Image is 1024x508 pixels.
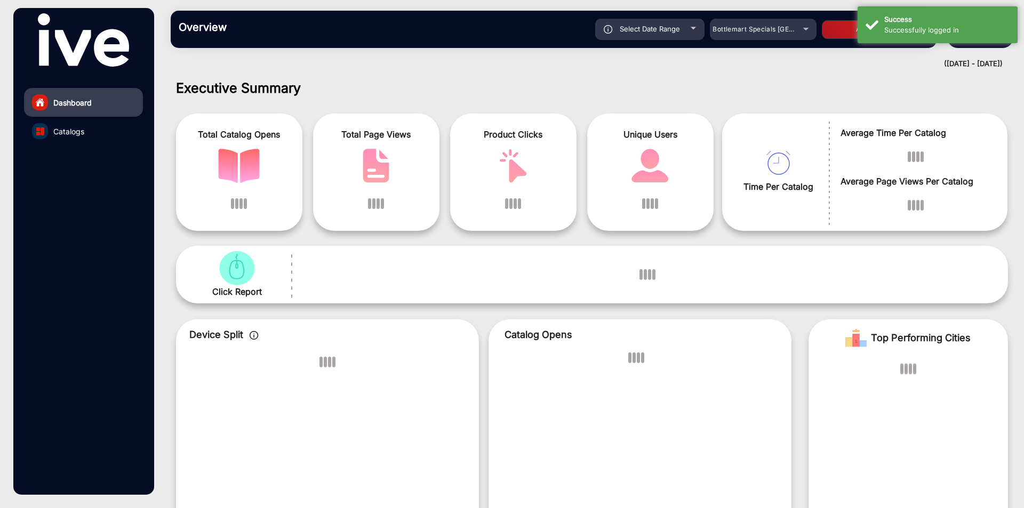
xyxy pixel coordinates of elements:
img: home [35,98,45,107]
p: Catalog Opens [505,327,775,342]
span: Bottlemart Specials [GEOGRAPHIC_DATA] [713,25,846,33]
img: catalog [355,149,397,183]
span: Dashboard [53,97,92,108]
span: Device Split [189,329,243,340]
span: Total Page Views [321,128,431,141]
a: Catalogs [24,117,143,146]
span: Product Clicks [458,128,569,141]
img: catalog [492,149,534,183]
h3: Overview [179,21,328,34]
img: icon [604,25,613,34]
img: catalog [218,149,260,183]
img: catalog [766,151,790,175]
img: catalog [36,127,44,135]
h1: Executive Summary [176,80,1008,96]
img: Rank image [845,327,867,349]
span: Average Time Per Catalog [841,126,991,139]
div: Success [884,14,1010,25]
img: vmg-logo [38,13,129,67]
div: Successfully logged in [884,25,1010,36]
span: Top Performing Cities [871,327,971,349]
a: Dashboard [24,88,143,117]
span: Unique Users [595,128,706,141]
span: Average Page Views Per Catalog [841,175,991,188]
span: Click Report [212,285,262,298]
img: catalog [629,149,671,183]
span: Select Date Range [620,25,680,33]
span: Total Catalog Opens [184,128,294,141]
div: ([DATE] - [DATE]) [160,59,1003,69]
button: Apply [822,20,907,39]
span: Catalogs [53,126,84,137]
img: icon [250,331,259,340]
img: catalog [216,251,258,285]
